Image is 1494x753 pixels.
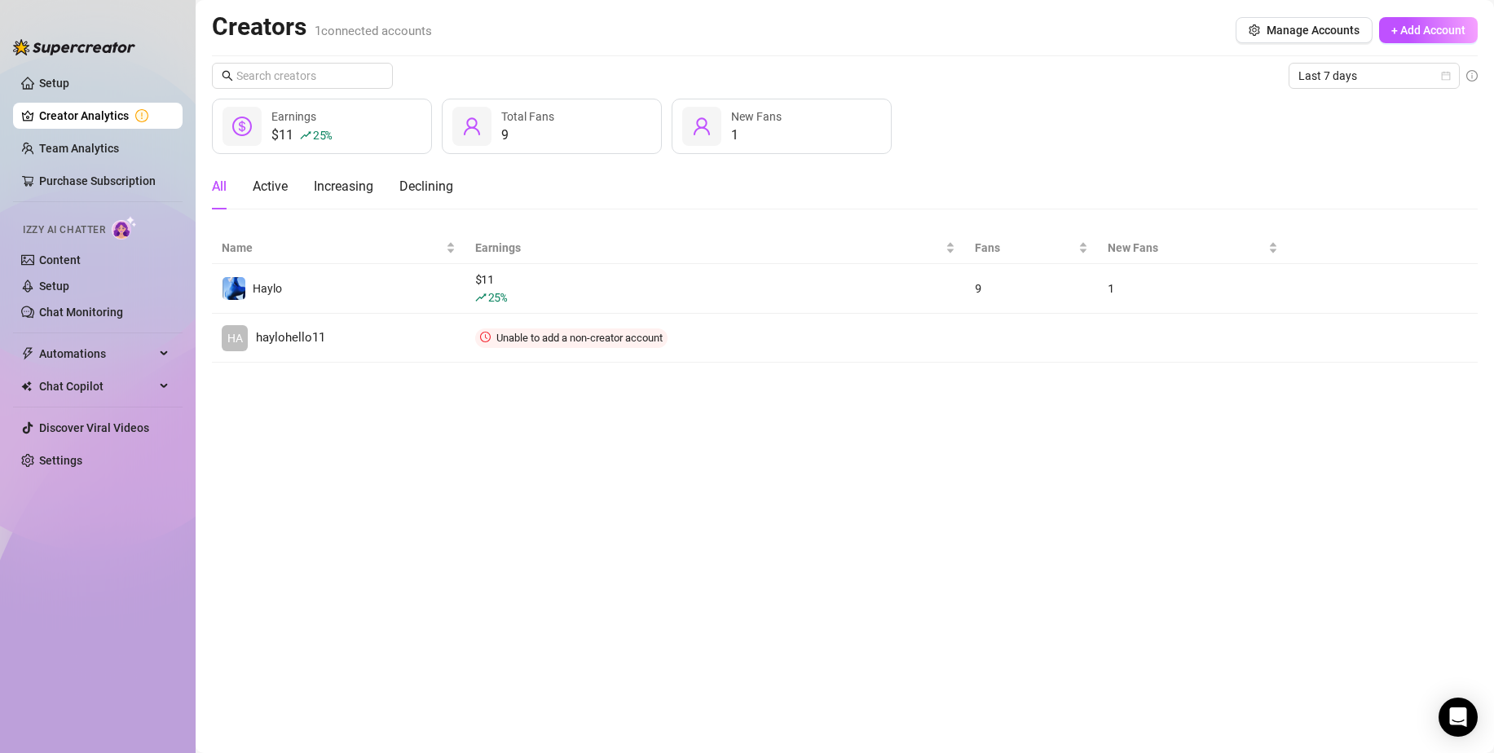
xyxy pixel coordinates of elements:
[975,280,1088,297] div: 9
[227,329,243,347] span: HA
[1108,239,1266,257] span: New Fans
[39,280,69,293] a: Setup
[399,177,453,196] div: Declining
[1441,71,1451,81] span: calendar
[300,130,311,141] span: rise
[1098,232,1289,264] th: New Fans
[39,306,123,319] a: Chat Monitoring
[1267,24,1360,37] span: Manage Accounts
[1108,280,1279,297] div: 1
[39,77,69,90] a: Setup
[501,125,554,145] div: 9
[496,332,663,344] span: Unable to add a non-creator account
[1249,24,1260,36] span: setting
[222,325,456,351] a: HAhaylohello11
[480,332,491,342] span: clock-circle
[731,110,782,123] span: New Fans
[253,177,288,196] div: Active
[314,177,373,196] div: Increasing
[253,282,282,295] span: Haylo
[223,277,245,300] img: Haylo
[222,239,443,257] span: Name
[692,117,712,136] span: user
[1466,70,1478,81] span: info-circle
[39,373,155,399] span: Chat Copilot
[256,328,325,348] span: haylohello11
[212,177,227,196] div: All
[315,24,432,38] span: 1 connected accounts
[271,125,332,145] div: $11
[465,232,965,264] th: Earnings
[975,239,1075,257] span: Fans
[212,232,465,264] th: Name
[1439,698,1478,737] div: Open Intercom Messenger
[232,117,252,136] span: dollar-circle
[313,127,332,143] span: 25 %
[13,39,135,55] img: logo-BBDzfeDw.svg
[1298,64,1450,88] span: Last 7 days
[236,67,370,85] input: Search creators
[271,110,316,123] span: Earnings
[475,239,942,257] span: Earnings
[731,125,782,145] div: 1
[462,117,482,136] span: user
[488,289,507,305] span: 25 %
[21,347,34,360] span: thunderbolt
[23,222,105,238] span: Izzy AI Chatter
[475,292,487,303] span: rise
[1236,17,1373,43] button: Manage Accounts
[501,110,554,123] span: Total Fans
[21,381,32,392] img: Chat Copilot
[39,421,149,434] a: Discover Viral Videos
[39,142,119,155] a: Team Analytics
[39,168,170,194] a: Purchase Subscription
[39,253,81,266] a: Content
[965,232,1098,264] th: Fans
[39,341,155,367] span: Automations
[39,103,170,129] a: Creator Analytics exclamation-circle
[1379,17,1478,43] button: + Add Account
[39,454,82,467] a: Settings
[1391,24,1465,37] span: + Add Account
[475,271,955,306] div: $ 11
[222,70,233,81] span: search
[112,216,137,240] img: AI Chatter
[212,11,432,42] h2: Creators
